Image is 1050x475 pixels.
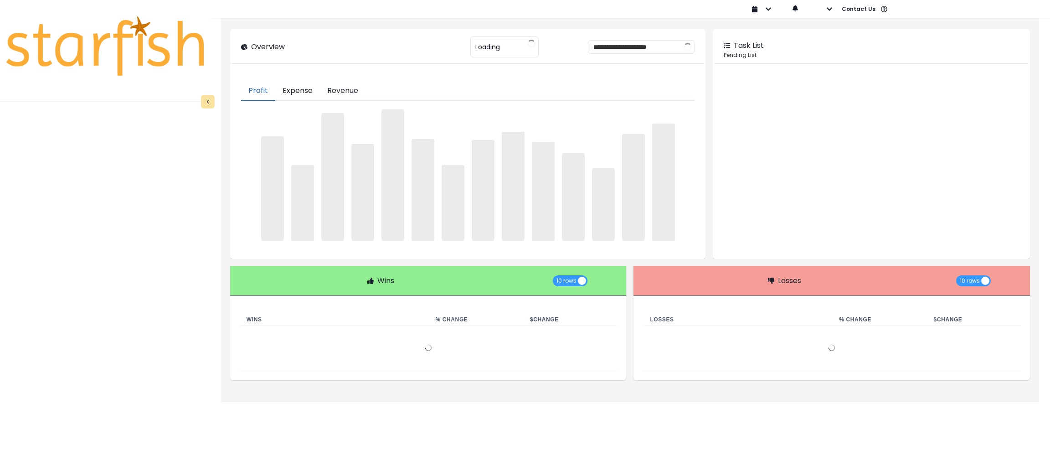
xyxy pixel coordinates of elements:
span: ‌ [472,140,494,241]
span: ‌ [261,136,284,241]
th: % Change [832,314,926,325]
p: Overview [251,41,285,52]
span: ‌ [351,144,374,241]
th: Losses [643,314,832,325]
p: Task List [734,40,764,51]
span: ‌ [592,168,615,241]
span: ‌ [652,124,675,241]
p: Losses [778,275,801,286]
span: ‌ [622,134,645,241]
span: Loading [475,37,500,57]
span: 10 rows [960,275,980,286]
span: ‌ [381,109,404,241]
span: ‌ [321,113,344,240]
span: ‌ [502,132,525,241]
button: Expense [275,82,320,101]
span: ‌ [442,165,464,241]
span: 10 rows [556,275,576,286]
button: Revenue [320,82,365,101]
th: $ Change [926,314,1021,325]
span: ‌ [562,153,585,241]
th: $ Change [523,314,617,325]
p: Pending List [724,51,1019,59]
p: Wins [377,275,394,286]
span: ‌ [291,165,314,241]
th: % Change [428,314,523,325]
span: ‌ [412,139,434,241]
span: ‌ [532,142,555,241]
button: Profit [241,82,275,101]
th: Wins [239,314,428,325]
